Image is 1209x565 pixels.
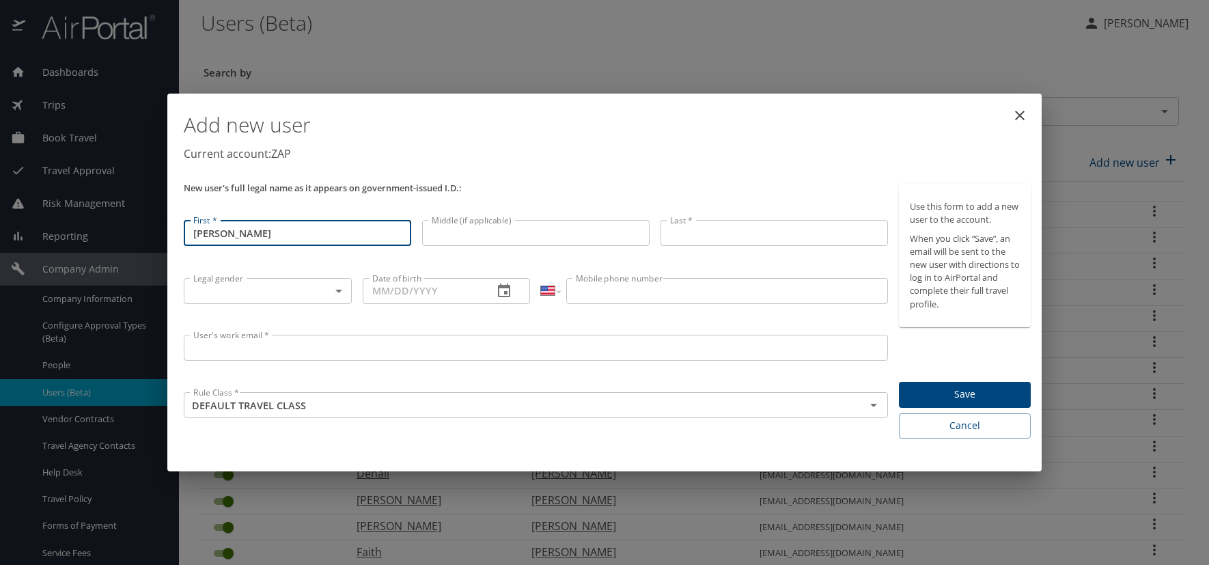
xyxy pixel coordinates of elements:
[184,105,1031,146] h1: Add new user
[899,413,1031,439] button: Cancel
[910,200,1020,226] p: Use this form to add a new user to the account.
[910,417,1020,435] span: Cancel
[363,278,483,304] input: MM/DD/YYYY
[184,146,1031,162] p: Current account: ZAP
[910,232,1020,311] p: When you click “Save”, an email will be sent to the new user with directions to log in to AirPort...
[1003,99,1036,132] button: close
[184,278,352,304] div: ​
[910,386,1020,403] span: Save
[899,382,1031,409] button: Save
[184,184,888,193] p: New user's full legal name as it appears on government-issued I.D.:
[864,396,883,415] button: Open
